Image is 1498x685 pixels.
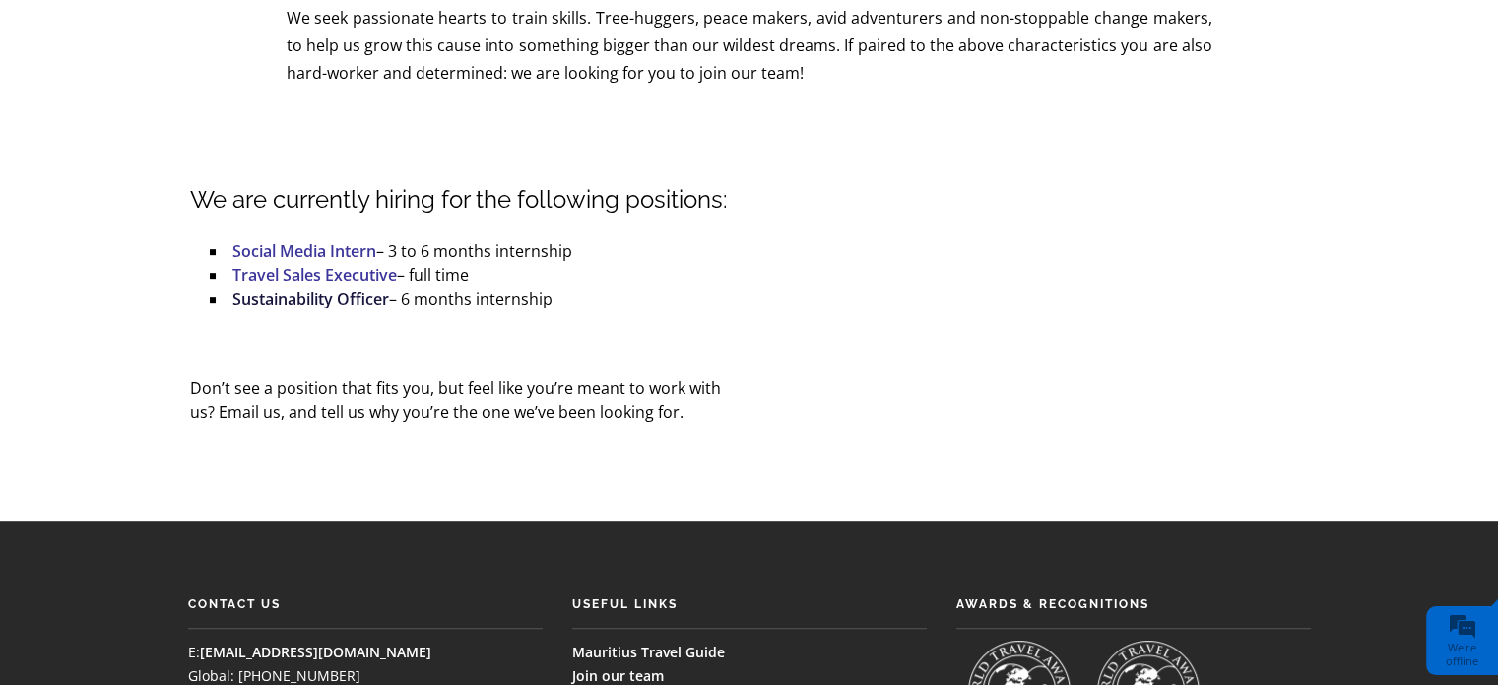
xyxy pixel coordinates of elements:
li: – 3 to 6 months internship [210,240,737,263]
div: We're offline [1431,641,1493,668]
a: Travel Sales Executive [232,264,397,286]
p: We seek passionate hearts to train skills. Tree-huggers, peace makers, avid adventurers and non-s... [287,4,1212,87]
p: Don’t see a position that fits you, but feel like you’re meant to work with us? Email us, and tel... [190,377,737,424]
h6: CONTACT US [188,592,543,616]
a: Mauritius Travel Guide [572,643,725,661]
h6: Awards & Recognitions [956,592,1311,616]
li: – 6 months internship [210,287,737,310]
a: Join our team [572,666,664,685]
a: Social Media Intern [232,240,376,262]
li: – full time [210,263,737,287]
a: [EMAIL_ADDRESS][DOMAIN_NAME] [200,643,431,661]
h6: Useful Links [572,592,927,616]
span: We are currently hiring for the following positions: [190,185,728,214]
a: Sustainability Officer [232,288,389,309]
